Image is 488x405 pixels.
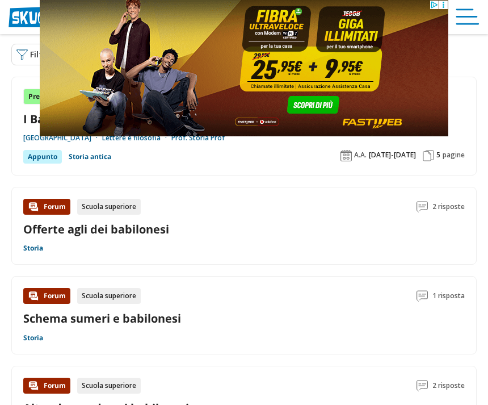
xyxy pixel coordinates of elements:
span: A.A. [354,151,367,160]
span: 2 risposte [432,199,465,215]
a: Lettere e filosofia [102,133,171,143]
img: Menù [456,5,479,29]
span: 1 risposta [432,288,465,304]
a: [GEOGRAPHIC_DATA] [23,133,102,143]
div: Appunto [23,150,62,164]
a: Offerte agli dei babilonesi [23,222,169,237]
img: Forum contenuto [28,201,39,212]
div: Premium [23,89,65,105]
img: Pagine [423,150,434,161]
a: Schema sumeri e babilonesi [23,311,181,326]
img: Filtra filtri mobile [16,49,28,60]
img: Commenti lettura [417,380,428,391]
a: I Babilonesi [23,111,465,127]
a: Storia [23,333,43,343]
img: Forum contenuto [28,380,39,391]
a: Storia [23,244,43,253]
img: Forum contenuto [28,290,39,302]
img: Commenti lettura [417,201,428,212]
div: Forum [23,288,70,304]
button: Filtra [11,44,56,65]
img: Commenti lettura [417,290,428,302]
div: Scuola superiore [77,199,141,215]
div: Scuola superiore [77,288,141,304]
div: Scuola superiore [77,378,141,394]
span: pagine [443,151,465,160]
span: 5 [436,151,440,160]
div: Forum [23,378,70,394]
div: Forum [23,199,70,215]
img: Anno accademico [340,150,352,161]
span: 2 risposte [432,378,465,394]
a: Storia antica [69,150,111,164]
a: Prof. Storia Prof [171,133,225,143]
span: [DATE]-[DATE] [369,151,416,160]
